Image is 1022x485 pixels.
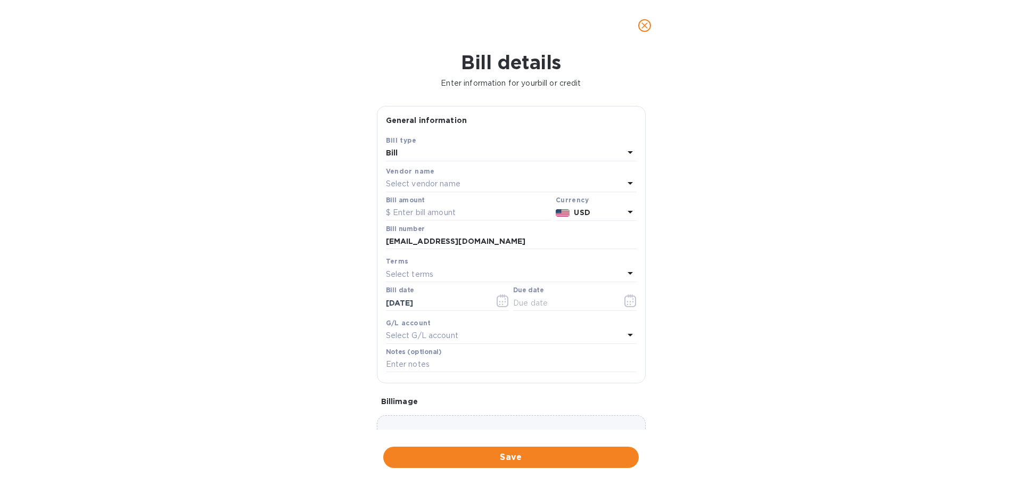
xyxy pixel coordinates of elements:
[632,13,657,38] button: close
[386,167,435,175] b: Vendor name
[386,149,398,157] b: Bill
[386,205,551,221] input: $ Enter bill amount
[386,178,460,190] p: Select vendor name
[386,197,424,203] label: Bill amount
[9,51,1013,73] h1: Bill details
[386,330,458,341] p: Select G/L account
[386,319,431,327] b: G/L account
[513,295,614,311] input: Due date
[386,116,467,125] b: General information
[574,208,590,217] b: USD
[556,209,570,217] img: USD
[9,78,1013,89] p: Enter information for your bill or credit
[386,295,487,311] input: Select date
[392,451,630,464] span: Save
[386,287,414,294] label: Bill date
[556,196,589,204] b: Currency
[386,136,417,144] b: Bill type
[383,447,639,468] button: Save
[513,287,543,294] label: Due date
[386,349,442,355] label: Notes (optional)
[386,226,424,232] label: Bill number
[381,396,641,407] p: Bill image
[386,357,637,373] input: Enter notes
[386,269,434,280] p: Select terms
[386,234,637,250] input: Enter bill number
[386,257,409,265] b: Terms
